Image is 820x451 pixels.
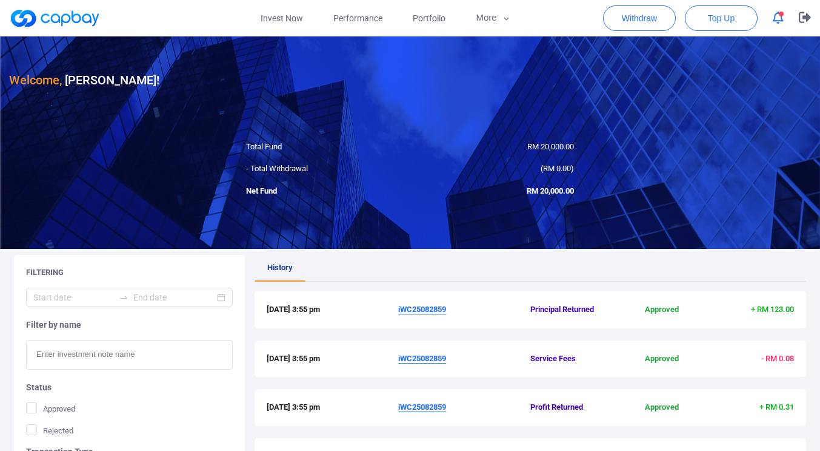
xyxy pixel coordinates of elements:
span: Approved [618,353,706,365]
span: Service Fees [530,353,618,365]
span: Profit Returned [530,401,618,414]
span: [DATE] 3:55 pm [267,303,399,316]
span: RM 0.00 [543,164,571,173]
span: - RM 0.08 [761,354,794,363]
button: Top Up [685,5,758,31]
span: Principal Returned [530,303,618,316]
span: Approved [618,303,706,316]
span: Performance [333,12,382,25]
h5: Filtering [26,267,64,278]
div: ( ) [410,163,584,175]
u: iWC25082859 [398,305,446,314]
u: iWC25082859 [398,402,446,412]
span: swap-right [119,293,128,302]
input: Start date [33,291,114,304]
span: Top Up [708,12,735,24]
span: RM 20,000.00 [527,186,574,195]
span: Portfolio [413,12,445,25]
span: History [267,263,293,272]
span: to [119,293,128,302]
span: + RM 123.00 [751,305,794,314]
h3: [PERSON_NAME] ! [9,70,159,90]
input: End date [133,291,214,304]
div: Total Fund [237,141,410,154]
span: Rejected [26,424,73,436]
span: Approved [618,401,706,414]
h5: Status [26,382,233,393]
h5: Filter by name [26,319,233,330]
div: - Total Withdrawal [237,163,410,175]
span: RM 20,000.00 [527,142,574,151]
span: [DATE] 3:55 pm [267,353,399,365]
div: Net Fund [237,185,410,198]
input: Enter investment note name [26,340,233,370]
span: + RM 0.31 [759,402,794,412]
span: Approved [26,402,75,415]
u: iWC25082859 [398,354,446,363]
button: Withdraw [603,5,676,31]
span: Welcome, [9,73,62,87]
span: [DATE] 3:55 pm [267,401,399,414]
